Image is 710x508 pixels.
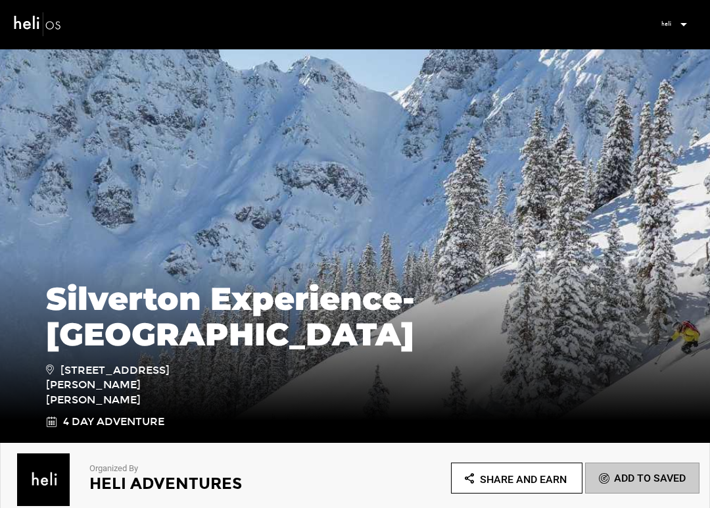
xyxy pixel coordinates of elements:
[46,281,664,352] h1: Silverton Experience- [GEOGRAPHIC_DATA]
[656,14,676,34] img: 7b8205e9328a03c7eaaacec4a25d2b25.jpeg
[13,9,62,38] img: heli-logo
[46,362,201,409] span: [STREET_ADDRESS][PERSON_NAME][PERSON_NAME]
[11,453,76,506] img: 7b8205e9328a03c7eaaacec4a25d2b25.jpeg
[89,475,323,492] h2: Heli Adventures
[89,463,323,475] p: Organized By
[480,473,567,486] span: Share and Earn
[63,415,164,430] span: 4 Day Adventure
